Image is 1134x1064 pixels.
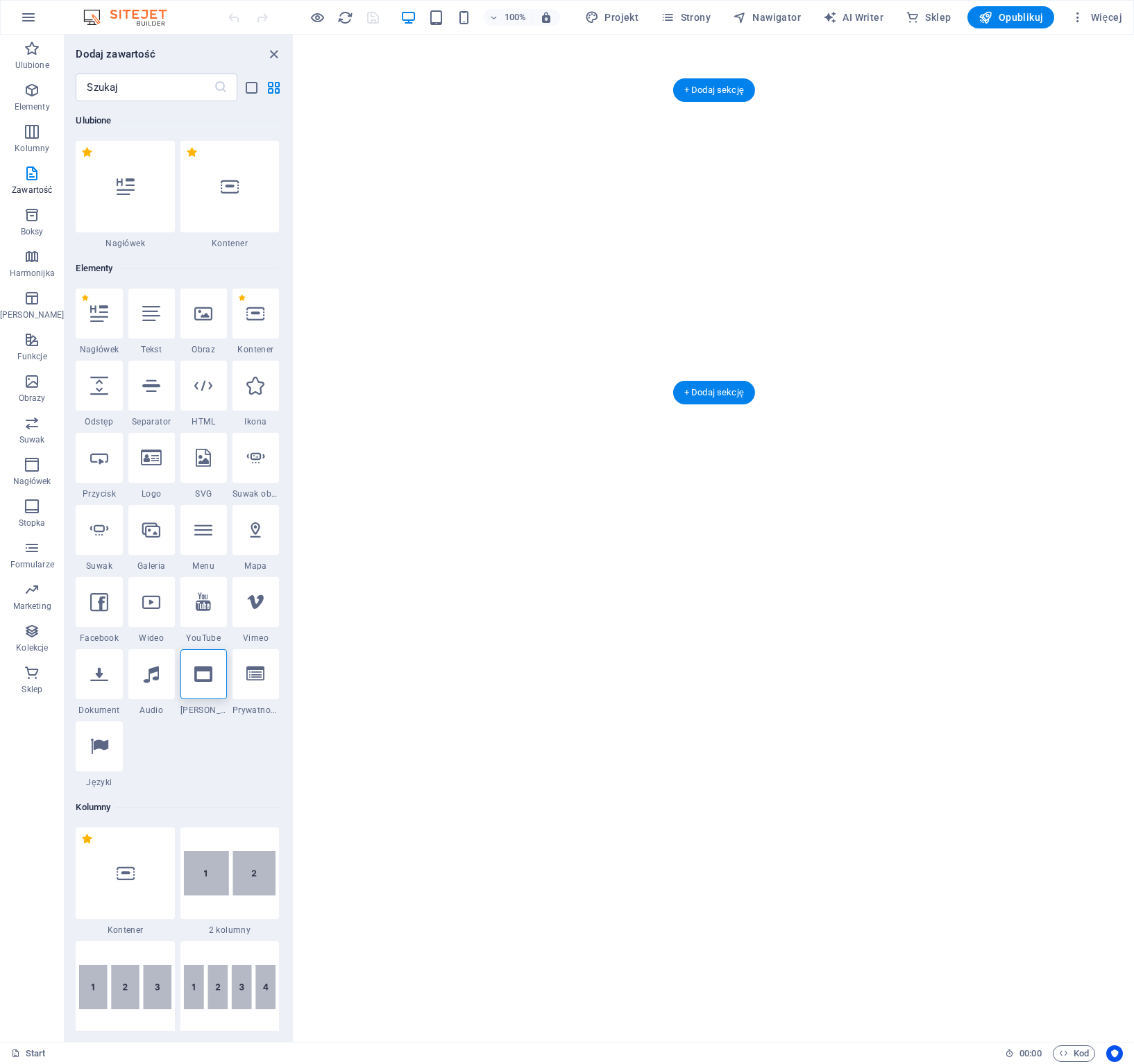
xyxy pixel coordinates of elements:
div: Ikona [232,361,279,427]
div: SVG [180,433,227,499]
span: Prywatność [232,705,279,716]
span: Przycisk [76,488,122,499]
span: Projekt [585,10,638,24]
span: Języki [76,777,122,788]
div: [PERSON_NAME] [180,649,227,716]
p: Kolekcje [16,642,48,653]
span: Dokument [76,705,122,716]
div: Kontener [76,827,174,936]
div: Facebook [76,577,122,644]
button: close panel [265,46,282,62]
span: Nagłówek [76,238,174,249]
div: + Dodaj sekcję [673,78,755,102]
div: Obraz [180,289,227,355]
button: Sklep [900,6,956,28]
span: Vimeo [232,633,279,644]
h6: 100% [504,9,526,26]
span: 2 kolumny [180,925,279,936]
span: 00 00 [1019,1045,1041,1062]
span: Strony [661,10,711,24]
h6: Elementy [76,260,279,277]
span: Wideo [128,633,175,644]
span: Usuń z ulubionych [238,294,246,302]
h6: Dodaj zawartość [76,46,155,62]
span: Facebook [76,633,122,644]
div: Prywatność [232,649,279,716]
p: Suwak [19,434,45,445]
button: grid-view [265,79,282,96]
p: Nagłówek [13,476,51,487]
button: Kod [1053,1045,1095,1062]
div: Logo [128,433,175,499]
div: Przycisk [76,433,122,499]
img: 3columns.svg [79,965,171,1010]
p: Funkcje [17,351,47,362]
h6: Kolumny [76,799,279,816]
div: Projekt (Ctrl+Alt+Y) [579,6,644,28]
button: Więcej [1065,6,1128,28]
span: Usuń z ulubionych [186,146,198,158]
p: Boksy [21,226,44,237]
span: HTML [180,416,227,427]
div: + Dodaj sekcję [673,381,755,404]
span: Suwak obrazu [232,488,279,499]
h6: Czas sesji [1005,1045,1042,1062]
span: Kontener [232,344,279,355]
div: Kontener [180,141,279,249]
span: Sklep [906,10,951,24]
div: Galeria [128,505,175,572]
div: HTML [180,361,227,427]
div: Tekst [128,289,175,355]
span: Nawigator [733,10,801,24]
span: Usuń z ulubionych [81,833,93,845]
div: Suwak obrazu [232,433,279,499]
input: Szukaj [76,74,213,101]
div: Audio [128,649,175,716]
div: Języki [76,721,122,788]
span: Logo [128,488,175,499]
div: Nagłówek [76,141,174,249]
span: Kod [1059,1045,1089,1062]
div: Suwak [76,505,122,572]
div: Menu [180,505,227,572]
div: Dokument [76,649,122,716]
div: Mapa [232,505,279,572]
a: Kliknij, aby anulować zaznaczenie. Kliknij dwukrotnie, aby otworzyć Strony [11,1045,46,1062]
span: Kontener [180,238,279,249]
button: Nawigator [727,6,806,28]
span: Ikona [232,416,279,427]
img: Editor Logo [80,9,184,26]
div: Separator [128,361,175,427]
h6: Ulubione [76,112,279,129]
button: Projekt [579,6,644,28]
button: reload [337,9,353,26]
div: YouTube [180,577,227,644]
span: Separator [128,416,175,427]
div: Wideo [128,577,175,644]
p: Sklep [22,684,42,695]
button: Strony [655,6,716,28]
p: Kolumny [15,143,49,154]
span: Mapa [232,560,279,572]
span: Kontener [76,925,174,936]
span: Tekst [128,344,175,355]
div: Odstęp [76,361,122,427]
img: 2-columns.svg [184,851,276,896]
p: Ulubione [15,60,49,71]
p: Zawartość [12,185,52,196]
p: Obrazy [19,393,46,404]
span: Obraz [180,344,227,355]
span: Audio [128,705,175,716]
span: Odstęp [76,416,122,427]
p: Elementy [15,101,50,112]
button: 100% [483,9,532,26]
p: Stopka [19,517,46,529]
span: Menu [180,560,227,572]
span: : [1029,1048,1031,1058]
button: AI Writer [818,6,889,28]
div: Vimeo [232,577,279,644]
span: SVG [180,488,227,499]
span: [PERSON_NAME] [180,705,227,716]
span: Usuń z ulubionych [81,146,93,158]
p: Formularze [10,559,54,570]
